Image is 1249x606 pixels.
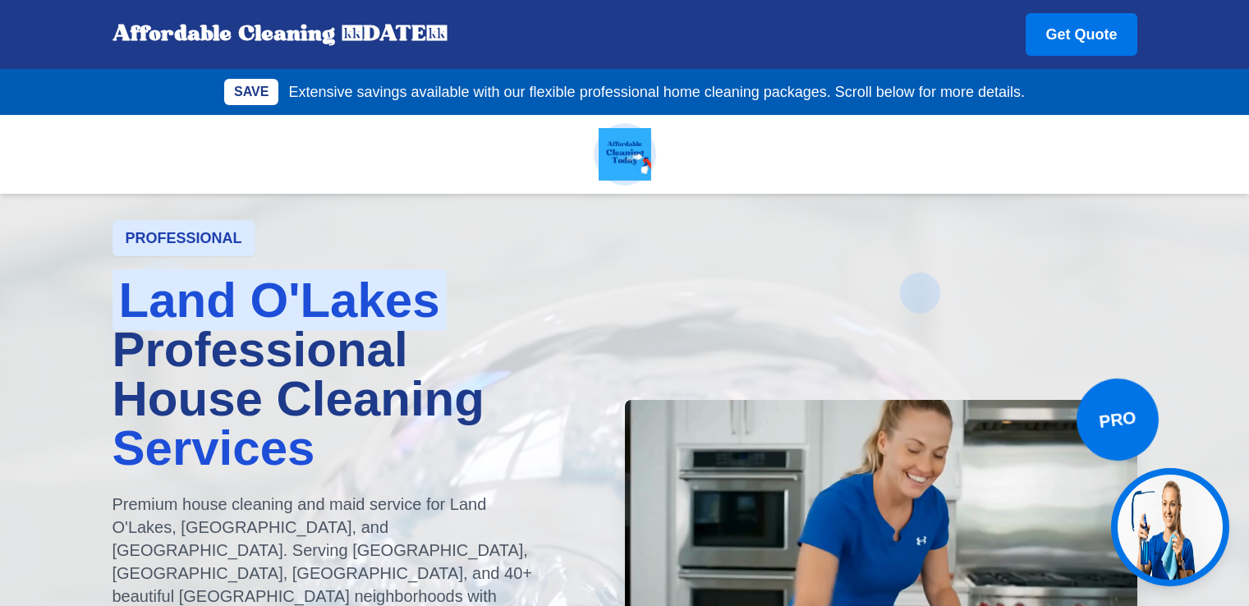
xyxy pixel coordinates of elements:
[224,79,278,105] div: SAVE
[113,276,599,473] h1: Professional House Cleaning
[1118,475,1223,580] img: Jen
[599,128,651,181] img: Affordable Cleaning Today - Professional House Cleaning Services Land O'Lakes FL
[1111,468,1229,586] button: Get help from Jen
[113,420,315,475] span: Services
[1072,374,1164,466] div: PRO
[113,21,448,48] div: Affordable Cleaning [DATE]
[288,80,1024,103] p: Extensive savings available with our flexible professional home cleaning packages. Scroll below f...
[113,220,255,256] div: PROFESSIONAL
[113,269,447,331] span: Land O'Lakes
[1026,13,1136,56] a: Get Quote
